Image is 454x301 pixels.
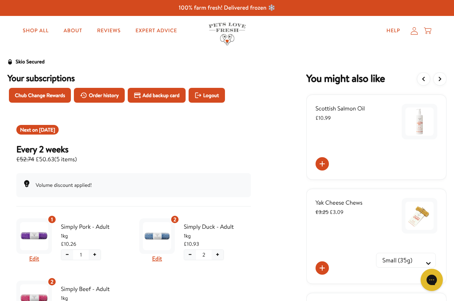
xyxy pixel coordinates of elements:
[143,91,180,99] span: Add backup card
[16,143,77,155] h3: Every 2 weeks
[184,232,251,240] span: 1kg
[16,125,59,135] div: Shipment 2025-09-15T00:00:00+00:00
[405,202,434,230] img: Yak Cheese Chews
[74,88,125,103] button: Order history
[152,254,162,264] button: Edit
[7,57,45,72] a: Skio Secured
[20,126,55,133] span: Next on
[91,23,126,38] a: Reviews
[170,215,179,224] div: 2 units of item: Simply Duck - Adult
[16,155,77,164] span: £50.63 ( 5 items )
[405,107,434,136] img: Scottish Salmon Oil
[89,91,119,99] span: Order history
[16,155,34,163] s: £52.74
[48,277,56,286] div: 2 units of item: Simply Beef - Adult
[173,215,176,224] span: 2
[139,215,251,267] div: Subscription product: Simply Duck - Adult
[16,57,45,66] div: Skio Secured
[316,199,363,207] span: Yak Cheese Chews
[61,222,128,232] span: Simply Pork - Adult
[29,254,39,264] button: Edit
[184,240,199,248] span: £10.93
[316,208,343,216] span: £3.09
[80,251,82,259] span: 1
[61,284,128,294] span: Simply Beef - Adult
[89,250,101,260] button: Increase quantity
[209,23,246,45] img: Pets Love Fresh
[15,91,65,99] span: Chub Change Rewards
[20,222,48,250] img: Simply Pork - Adult
[184,250,196,260] button: Decrease quantity
[143,222,171,250] img: Simply Duck - Adult
[9,88,71,103] button: Chub Change Rewards
[16,143,251,164] div: Subscription for 5 items with cost £50.63. Renews Every 2 weeks
[130,23,183,38] a: Expert Advice
[316,208,329,216] s: £3.25
[202,251,205,259] span: 2
[417,266,447,294] iframe: Gorgias live chat messenger
[16,215,128,267] div: Subscription product: Simply Pork - Adult
[51,215,53,224] span: 1
[61,232,128,240] span: 1kg
[316,105,365,113] span: Scottish Salmon Oil
[61,250,73,260] button: Decrease quantity
[7,59,13,64] svg: Security
[203,91,219,99] span: Logout
[433,72,447,86] button: View more items
[17,23,55,38] a: Shop All
[50,278,53,286] span: 2
[417,72,430,86] button: View previous items
[61,240,76,248] span: £10.26
[306,72,385,86] h2: You might also want to add a one time order to your subscription.
[39,126,55,133] span: Sep 15, 2025 (Europe/London)
[316,114,331,122] span: £10.99
[189,88,225,103] button: Logout
[128,88,186,103] button: Add backup card
[7,72,260,83] h3: Your subscriptions
[212,250,223,260] button: Increase quantity
[48,215,56,224] div: 1 units of item: Simply Pork - Adult
[184,222,251,232] span: Simply Duck - Adult
[380,23,406,38] a: Help
[36,181,92,189] span: Volume discount applied!
[58,23,88,38] a: About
